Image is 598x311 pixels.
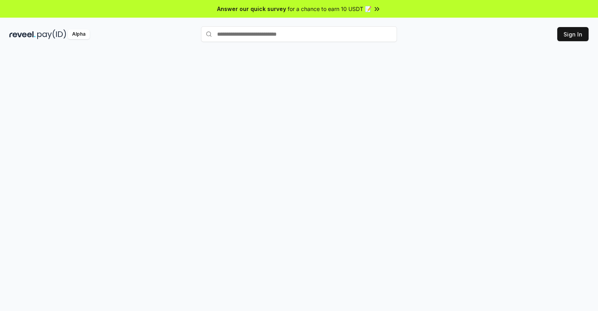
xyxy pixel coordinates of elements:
[217,5,286,13] span: Answer our quick survey
[288,5,371,13] span: for a chance to earn 10 USDT 📝
[37,29,66,39] img: pay_id
[68,29,90,39] div: Alpha
[9,29,36,39] img: reveel_dark
[557,27,589,41] button: Sign In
